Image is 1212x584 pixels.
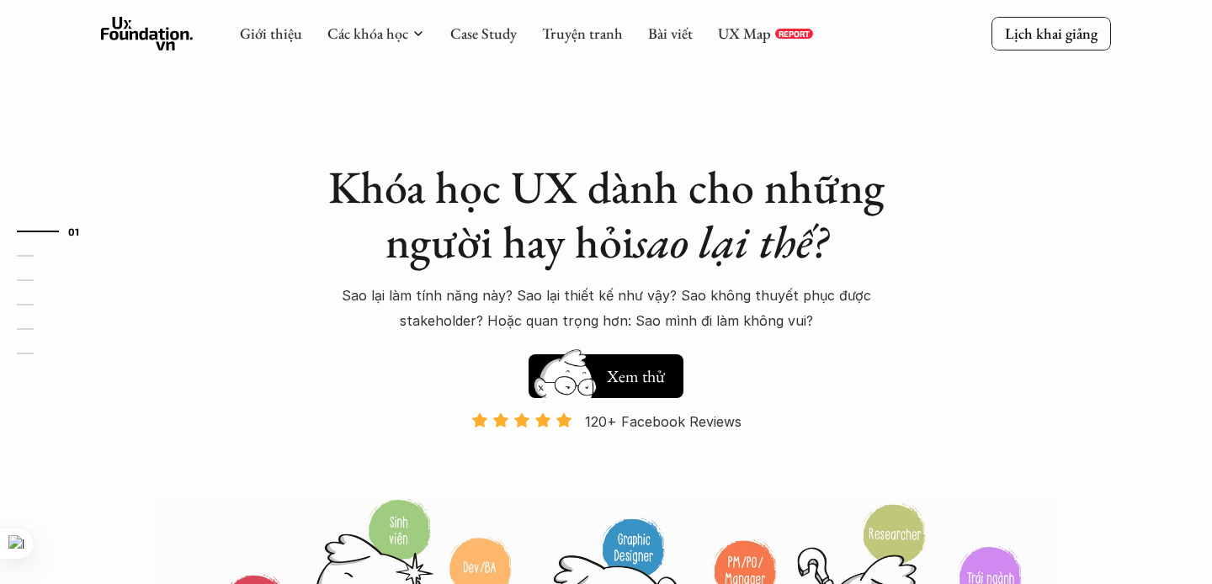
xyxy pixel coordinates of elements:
[450,24,517,43] a: Case Study
[456,411,756,496] a: 120+ Facebook Reviews
[779,29,810,39] p: REPORT
[311,160,901,269] h1: Khóa học UX dành cho những người hay hỏi
[775,29,813,39] a: REPORT
[311,283,901,334] p: Sao lại làm tính năng này? Sao lại thiết kế như vậy? Sao không thuyết phục được stakeholder? Hoặc...
[17,221,97,242] a: 01
[529,346,683,398] a: Xem thử
[991,17,1111,50] a: Lịch khai giảng
[585,409,742,434] p: 120+ Facebook Reviews
[327,24,408,43] a: Các khóa học
[542,24,623,43] a: Truyện tranh
[604,364,667,388] h5: Xem thử
[240,24,302,43] a: Giới thiệu
[648,24,693,43] a: Bài viết
[634,212,827,271] em: sao lại thế?
[1005,24,1098,43] p: Lịch khai giảng
[718,24,771,43] a: UX Map
[68,225,80,236] strong: 01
